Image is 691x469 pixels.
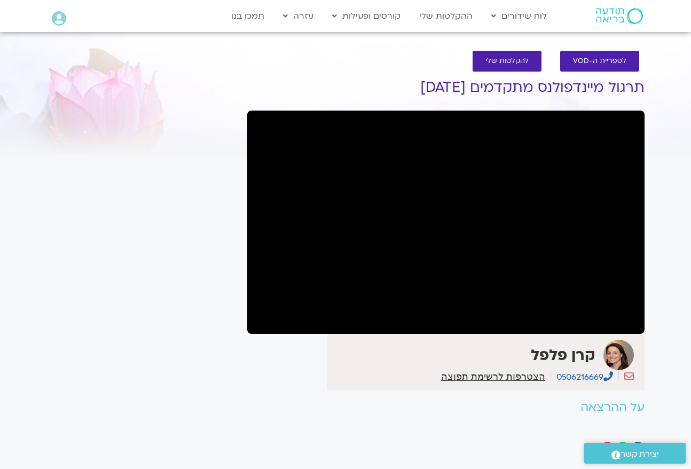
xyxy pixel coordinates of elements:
strong: קרן פלפל [531,345,595,365]
img: קרן פלפל [603,340,634,370]
a: יצירת קשר [584,443,686,464]
img: תודעה בריאה [596,8,643,24]
span: יצירת קשר [621,447,659,462]
h2: על ההרצאה [247,401,645,414]
a: להקלטות שלי [473,51,541,72]
a: עזרה [278,6,319,26]
a: הצטרפות לרשימת תפוצה [441,372,545,381]
a: לוח שידורים [486,6,552,26]
h1: תרגול מיינדפולנס מתקדמים [DATE] [247,80,645,96]
span: להקלטות שלי [485,57,529,65]
iframe: מיינדפולנס מתקדמים עם קרן פלפל - 7.9.25 [247,111,645,334]
a: תמכו בנו [226,6,270,26]
span: לספריית ה-VOD [573,57,626,65]
a: ההקלטות שלי [414,6,478,26]
a: לספריית ה-VOD [560,51,639,72]
a: 0506216669 [556,371,613,383]
a: קורסים ופעילות [327,6,406,26]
